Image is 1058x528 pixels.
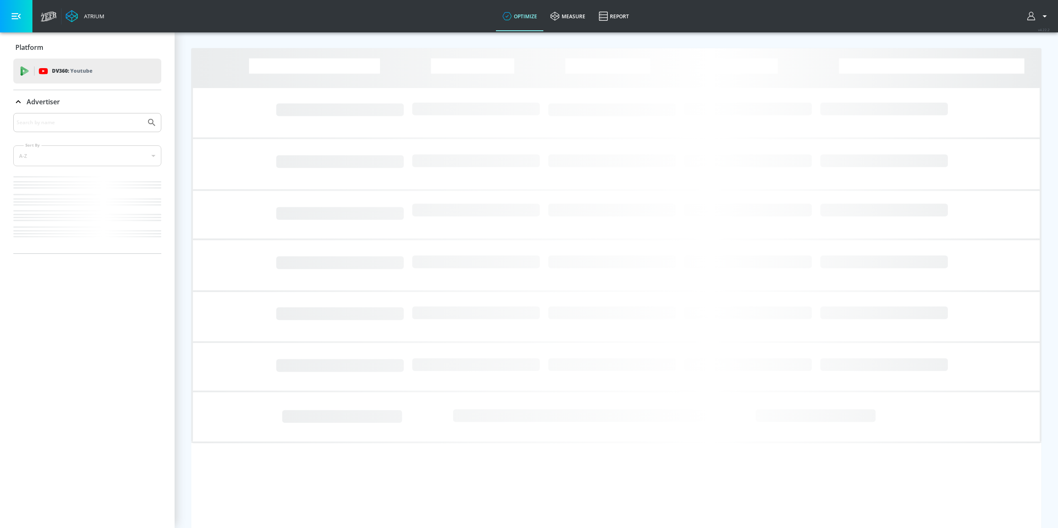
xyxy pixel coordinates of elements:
nav: list of Advertiser [13,173,161,253]
div: Platform [13,36,161,59]
div: Atrium [81,12,104,20]
p: DV360: [52,66,92,76]
p: Advertiser [27,97,60,106]
p: Platform [15,43,43,52]
div: Advertiser [13,90,161,113]
div: Advertiser [13,113,161,253]
p: Youtube [70,66,92,75]
label: Sort By [24,142,42,148]
a: Atrium [66,10,104,22]
span: v 4.22.2 [1038,27,1050,32]
input: Search by name [17,117,143,128]
div: A-Z [13,145,161,166]
a: optimize [496,1,544,31]
a: Report [592,1,636,31]
div: DV360: Youtube [13,59,161,83]
a: measure [544,1,592,31]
